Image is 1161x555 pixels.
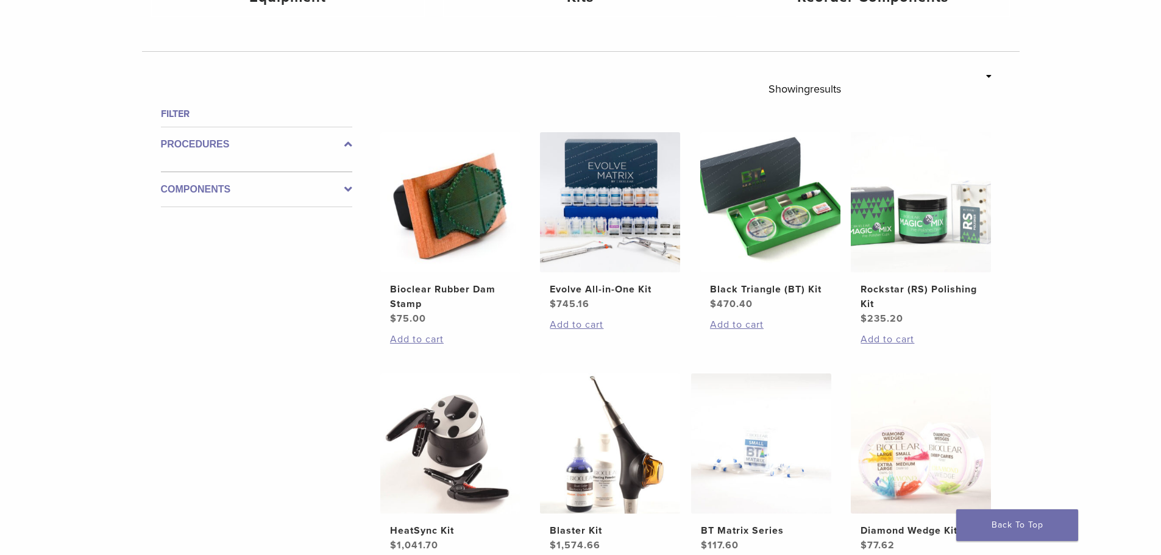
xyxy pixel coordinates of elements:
span: $ [710,298,717,310]
bdi: 117.60 [701,539,739,551]
bdi: 75.00 [390,313,426,325]
img: Diamond Wedge Kits [851,373,991,514]
img: Rockstar (RS) Polishing Kit [851,132,991,272]
h2: Diamond Wedge Kits [861,523,981,538]
a: Back To Top [956,509,1078,541]
a: Bioclear Rubber Dam StampBioclear Rubber Dam Stamp $75.00 [380,132,522,326]
label: Procedures [161,137,352,152]
h2: Rockstar (RS) Polishing Kit [861,282,981,311]
span: $ [701,539,708,551]
label: Components [161,182,352,197]
bdi: 745.16 [550,298,589,310]
bdi: 235.20 [861,313,903,325]
a: Diamond Wedge KitsDiamond Wedge Kits $77.62 [850,373,992,553]
h4: Filter [161,107,352,121]
h2: Black Triangle (BT) Kit [710,282,831,297]
bdi: 77.62 [861,539,895,551]
a: Blaster KitBlaster Kit $1,574.66 [539,373,681,553]
img: Bioclear Rubber Dam Stamp [380,132,520,272]
a: Black Triangle (BT) KitBlack Triangle (BT) Kit $470.40 [700,132,842,311]
a: Rockstar (RS) Polishing KitRockstar (RS) Polishing Kit $235.20 [850,132,992,326]
img: HeatSync Kit [380,373,520,514]
a: Add to cart: “Bioclear Rubber Dam Stamp” [390,332,511,347]
img: Evolve All-in-One Kit [540,132,680,272]
h2: HeatSync Kit [390,523,511,538]
h2: Bioclear Rubber Dam Stamp [390,282,511,311]
span: $ [550,298,556,310]
span: $ [861,313,867,325]
a: Add to cart: “Rockstar (RS) Polishing Kit” [861,332,981,347]
h2: Blaster Kit [550,523,670,538]
a: Add to cart: “Black Triangle (BT) Kit” [710,317,831,332]
img: Blaster Kit [540,373,680,514]
a: Add to cart: “Evolve All-in-One Kit” [550,317,670,332]
img: Black Triangle (BT) Kit [700,132,840,272]
h2: Evolve All-in-One Kit [550,282,670,297]
span: $ [550,539,556,551]
bdi: 470.40 [710,298,753,310]
a: HeatSync KitHeatSync Kit $1,041.70 [380,373,522,553]
img: BT Matrix Series [691,373,831,514]
span: $ [390,539,397,551]
bdi: 1,574.66 [550,539,600,551]
h2: BT Matrix Series [701,523,822,538]
span: $ [861,539,867,551]
a: Evolve All-in-One KitEvolve All-in-One Kit $745.16 [539,132,681,311]
p: Showing results [769,76,841,102]
span: $ [390,313,397,325]
a: BT Matrix SeriesBT Matrix Series $117.60 [691,373,833,553]
bdi: 1,041.70 [390,539,438,551]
